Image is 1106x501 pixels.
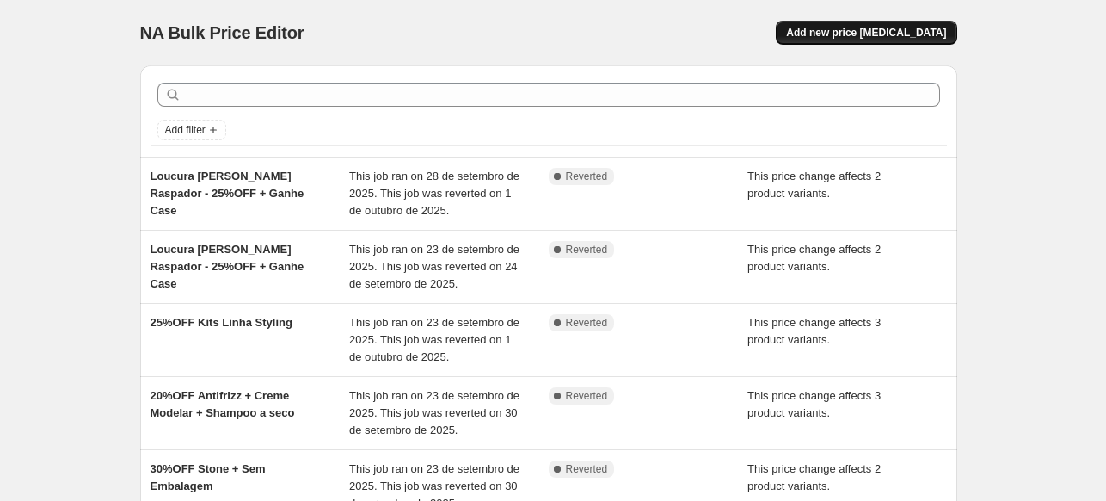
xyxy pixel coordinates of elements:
[349,316,519,363] span: This job ran on 23 de setembro de 2025. This job was reverted on 1 de outubro de 2025.
[140,23,304,42] span: NA Bulk Price Editor
[157,120,226,140] button: Add filter
[566,316,608,330] span: Reverted
[747,243,881,273] span: This price change affects 2 product variants.
[566,170,608,183] span: Reverted
[151,243,304,290] span: Loucura [PERSON_NAME] Raspador - 25%OFF + Ganhe Case
[349,389,519,436] span: This job ran on 23 de setembro de 2025. This job was reverted on 30 de setembro de 2025.
[786,26,946,40] span: Add new price [MEDICAL_DATA]
[165,123,206,137] span: Add filter
[349,170,519,217] span: This job ran on 28 de setembro de 2025. This job was reverted on 1 de outubro de 2025.
[349,243,519,290] span: This job ran on 23 de setembro de 2025. This job was reverted on 24 de setembro de 2025.
[151,316,292,329] span: 25%OFF Kits Linha Styling
[151,389,295,419] span: 20%OFF Antifrizz + Creme Modelar + Shampoo a seco
[747,462,881,492] span: This price change affects 2 product variants.
[747,170,881,200] span: This price change affects 2 product variants.
[747,316,881,346] span: This price change affects 3 product variants.
[566,462,608,476] span: Reverted
[747,389,881,419] span: This price change affects 3 product variants.
[151,462,266,492] span: 30%OFF Stone + Sem Embalagem
[776,21,956,45] button: Add new price [MEDICAL_DATA]
[566,389,608,403] span: Reverted
[151,170,304,217] span: Loucura [PERSON_NAME] Raspador - 25%OFF + Ganhe Case
[566,243,608,257] span: Reverted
